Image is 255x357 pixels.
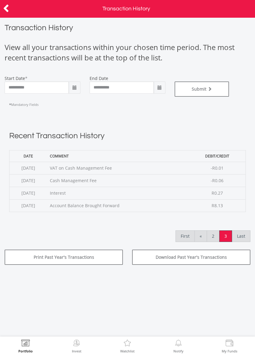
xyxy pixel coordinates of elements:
label: My Funds [222,349,237,353]
td: Account Balance Brought Forward [47,199,189,212]
img: Invest Now [72,340,81,348]
div: View all your transactions within your chosen time period. The most recent transactions will be a... [5,42,250,63]
span: R8.13 [212,203,223,208]
h1: Transaction History [5,22,250,36]
label: Invest [72,349,81,353]
span: Mandatory Fields [9,102,39,107]
a: Portfolio [18,340,33,353]
button: Download Past Year's Transactions [132,250,250,265]
label: end date [90,75,108,81]
td: [DATE] [9,187,47,199]
a: Notify [173,340,183,353]
th: Date [9,150,47,162]
td: Cash Management Fee [47,174,189,187]
img: View Notifications [174,340,183,348]
a: Last [232,230,250,242]
span: -R0.06 [211,178,224,183]
span: -R0.01 [211,165,224,171]
th: Comment [47,150,189,162]
a: 2 [207,230,220,242]
a: Watchlist [120,340,135,353]
label: Portfolio [18,349,33,353]
img: Watchlist [123,340,132,348]
h1: Recent Transaction History [9,130,246,144]
img: View Portfolio [21,340,30,348]
button: Print Past Year's Transactions [5,250,123,265]
td: [DATE] [9,162,47,174]
img: View Funds [225,340,234,348]
td: VAT on Cash Management Fee [47,162,189,174]
a: Invest [72,340,81,353]
td: [DATE] [9,199,47,212]
span: R0.27 [212,190,223,196]
a: My Funds [222,340,237,353]
a: 3 [219,230,232,242]
label: Watchlist [120,349,135,353]
td: [DATE] [9,174,47,187]
th: Debit/Credit [189,150,246,162]
label: start date [5,75,25,81]
a: First [176,230,195,242]
td: Interest [47,187,189,199]
a: « [194,230,207,242]
button: Submit [175,81,229,97]
label: Notify [173,349,183,353]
